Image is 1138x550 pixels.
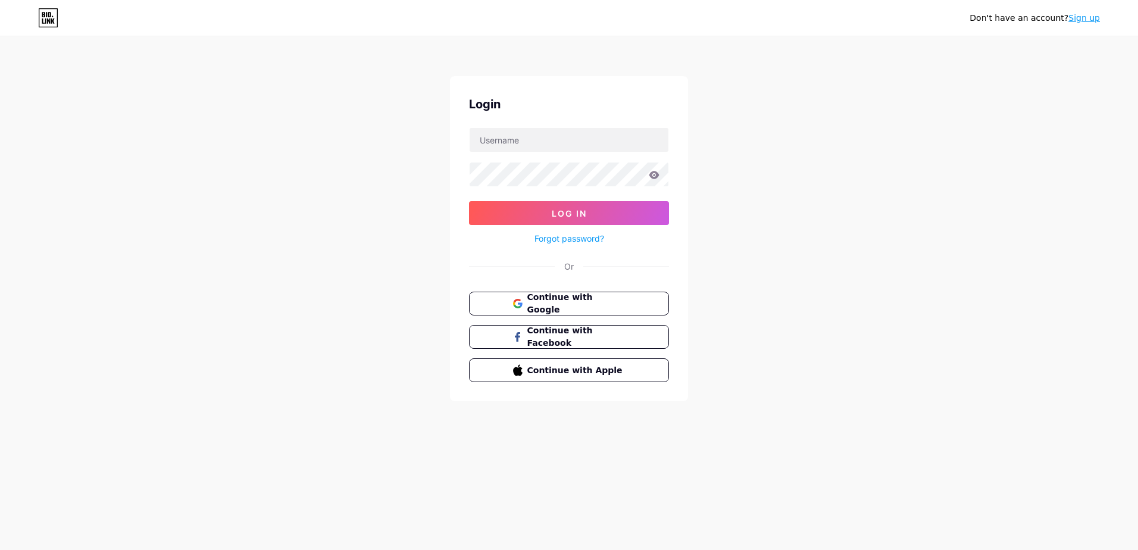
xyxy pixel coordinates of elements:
a: Forgot password? [534,232,604,245]
button: Log In [469,201,669,225]
div: Login [469,95,669,113]
button: Continue with Google [469,292,669,315]
span: Log In [552,208,587,218]
button: Continue with Apple [469,358,669,382]
span: Continue with Facebook [527,324,626,349]
div: Or [564,260,574,273]
span: Continue with Google [527,291,626,316]
input: Username [470,128,668,152]
a: Sign up [1068,13,1100,23]
button: Continue with Facebook [469,325,669,349]
span: Continue with Apple [527,364,626,377]
div: Don't have an account? [970,12,1100,24]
